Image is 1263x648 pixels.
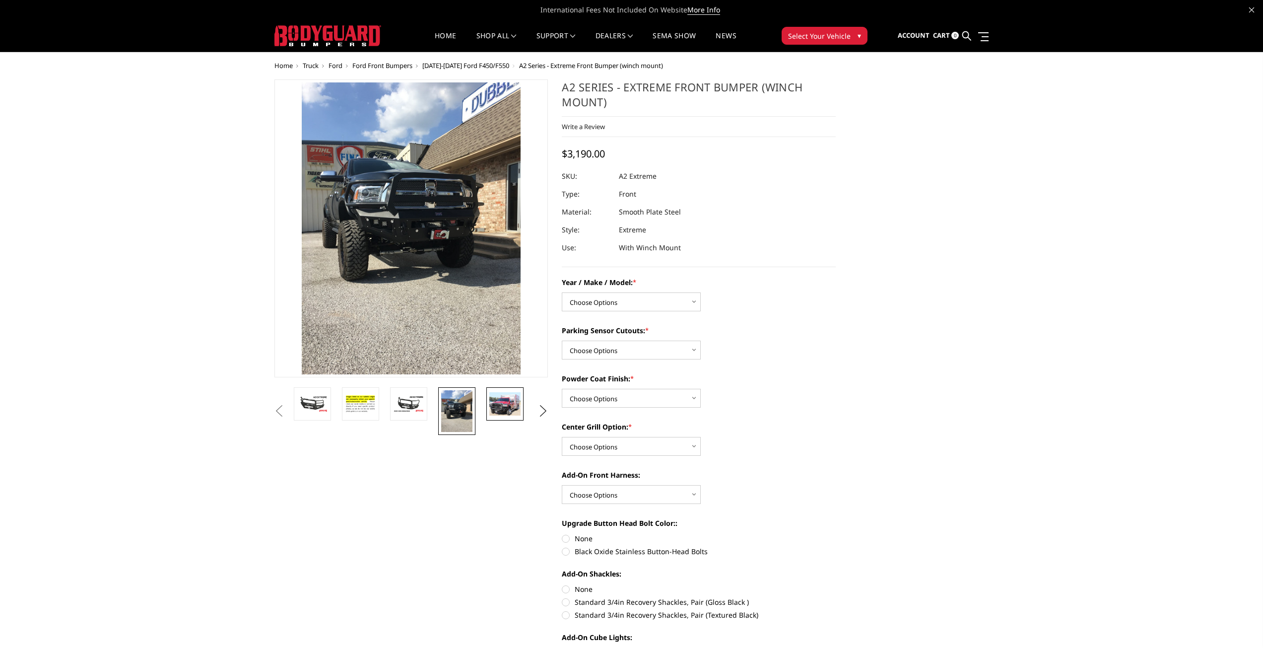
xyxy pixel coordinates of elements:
[619,185,636,203] dd: Front
[297,395,328,413] img: A2 Series - Extreme Front Bumper (winch mount)
[562,546,836,557] label: Black Oxide Stainless Button-Head Bolts
[562,239,611,257] dt: Use:
[562,277,836,288] label: Year / Make / Model:
[345,393,376,415] img: A2 Series - Extreme Front Bumper (winch mount)
[788,31,851,41] span: Select Your Vehicle
[562,325,836,336] label: Parking Sensor Cutouts:
[619,203,681,221] dd: Smooth Plate Steel
[933,22,959,49] a: Cart 0
[562,518,836,528] label: Upgrade Button Head Bolt Color::
[489,392,521,416] img: A2 Series - Extreme Front Bumper (winch mount)
[441,390,472,432] img: A2 Series - Extreme Front Bumper (winch mount)
[329,61,342,70] a: Ford
[562,203,611,221] dt: Material:
[422,61,509,70] a: [DATE]-[DATE] Ford F450/F550
[951,32,959,39] span: 0
[653,32,696,52] a: SEMA Show
[687,5,720,15] a: More Info
[352,61,412,70] a: Ford Front Bumpers
[435,32,456,52] a: Home
[898,22,930,49] a: Account
[562,373,836,384] label: Powder Coat Finish:
[536,32,576,52] a: Support
[716,32,736,52] a: News
[303,61,319,70] a: Truck
[562,569,836,579] label: Add-On Shackles:
[562,632,836,643] label: Add-On Cube Lights:
[898,31,930,40] span: Account
[562,185,611,203] dt: Type:
[274,25,381,46] img: BODYGUARD BUMPERS
[933,31,950,40] span: Cart
[619,239,681,257] dd: With Winch Mount
[782,27,867,45] button: Select Your Vehicle
[562,610,836,620] label: Standard 3/4in Recovery Shackles, Pair (Textured Black)
[619,167,657,185] dd: A2 Extreme
[562,422,836,432] label: Center Grill Option:
[596,32,633,52] a: Dealers
[535,404,550,419] button: Next
[619,221,646,239] dd: Extreme
[393,395,424,413] img: A2 Series - Extreme Front Bumper (winch mount)
[272,404,287,419] button: Previous
[562,221,611,239] dt: Style:
[562,533,836,544] label: None
[562,167,611,185] dt: SKU:
[562,147,605,160] span: $3,190.00
[274,79,548,377] a: A2 Series - Extreme Front Bumper (winch mount)
[476,32,517,52] a: shop all
[562,597,836,607] label: Standard 3/4in Recovery Shackles, Pair (Gloss Black )
[519,61,663,70] span: A2 Series - Extreme Front Bumper (winch mount)
[274,61,293,70] a: Home
[562,470,836,480] label: Add-On Front Harness:
[858,30,861,41] span: ▾
[562,584,836,594] label: None
[562,79,836,117] h1: A2 Series - Extreme Front Bumper (winch mount)
[562,122,605,131] a: Write a Review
